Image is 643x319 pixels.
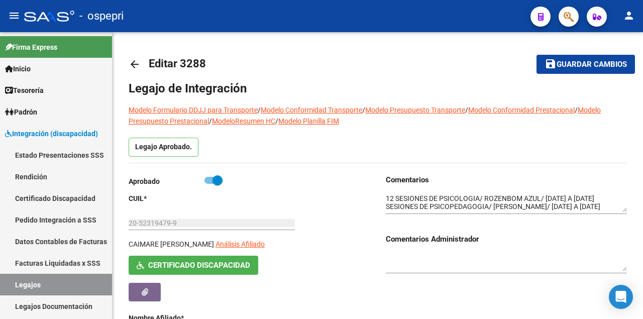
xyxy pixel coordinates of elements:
h3: Comentarios Administrador [386,234,627,245]
mat-icon: save [545,58,557,70]
p: Aprobado [129,176,204,187]
mat-icon: person [623,10,635,22]
a: Modelo Planilla FIM [278,117,339,125]
span: Editar 3288 [149,57,206,70]
span: Integración (discapacidad) [5,128,98,139]
span: Inicio [5,63,31,74]
a: Modelo Conformidad Transporte [261,106,362,114]
button: Guardar cambios [537,55,635,73]
span: Análisis Afiliado [216,240,265,248]
mat-icon: menu [8,10,20,22]
span: Firma Express [5,42,57,53]
h3: Comentarios [386,174,627,185]
span: Tesorería [5,85,44,96]
p: CAIMARE [PERSON_NAME] [129,239,214,250]
div: Open Intercom Messenger [609,285,633,309]
p: Legajo Aprobado. [129,138,198,157]
a: Modelo Formulario DDJJ para Transporte [129,106,258,114]
span: Certificado Discapacidad [148,261,250,270]
p: CUIL [129,193,204,204]
a: Modelo Presupuesto Transporte [365,106,465,114]
h1: Legajo de Integración [129,80,627,96]
span: Guardar cambios [557,60,627,69]
button: Certificado Discapacidad [129,256,258,274]
span: - ospepri [79,5,124,27]
a: ModeloResumen HC [212,117,275,125]
a: Modelo Conformidad Prestacional [468,106,575,114]
span: Padrón [5,107,37,118]
mat-icon: arrow_back [129,58,141,70]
